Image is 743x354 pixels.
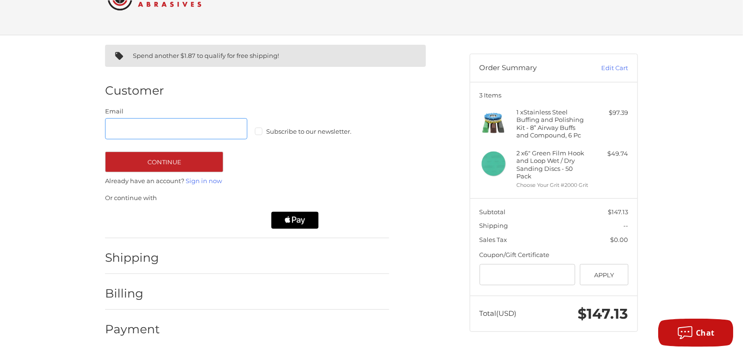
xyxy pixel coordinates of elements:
[105,177,389,186] p: Already have an account?
[105,107,247,116] label: Email
[591,149,629,159] div: $49.74
[581,64,629,73] a: Edit Cart
[480,309,517,318] span: Total (USD)
[591,108,629,118] div: $97.39
[186,177,222,185] a: Sign in now
[105,286,160,301] h2: Billing
[517,108,589,139] h4: 1 x Stainless Steel Buffing and Polishing Kit - 8” Airway Buffs and Compound, 6 Pc
[480,250,629,260] div: Coupon/Gift Certificate
[517,149,589,180] h4: 2 x 6" Green Film Hook and Loop Wet / Dry Sanding Discs - 50 Pack
[105,250,160,265] h2: Shipping
[266,128,351,135] span: Subscribe to our newsletter.
[624,222,629,229] span: --
[578,305,629,322] span: $147.13
[608,208,629,216] span: $147.13
[696,328,715,338] span: Chat
[480,208,506,216] span: Subtotal
[580,264,629,285] button: Apply
[480,222,508,229] span: Shipping
[480,236,507,243] span: Sales Tax
[102,212,178,229] iframe: PayPal-paypal
[480,91,629,99] h3: 3 Items
[480,64,581,73] h3: Order Summary
[105,152,223,172] button: Continue
[105,193,389,203] p: Or continue with
[611,236,629,243] span: $0.00
[105,83,164,98] h2: Customer
[517,181,589,189] li: Choose Your Grit #2000 Grit
[480,264,576,285] input: Gift Certificate or Coupon Code
[658,319,734,347] button: Chat
[133,52,279,59] span: Spend another $1.87 to qualify for free shipping!
[105,322,160,337] h2: Payment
